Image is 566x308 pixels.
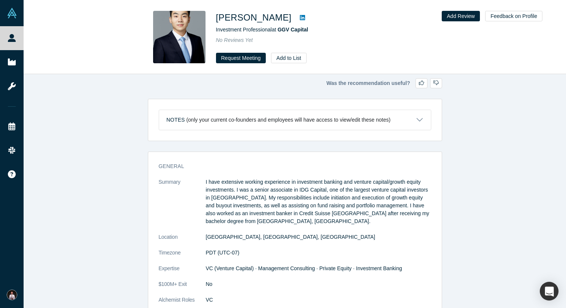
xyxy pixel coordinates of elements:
[186,117,391,123] p: (only your current co-founders and employees will have access to view/edit these notes)
[159,249,206,265] dt: Timezone
[7,8,17,18] img: Alchemist Vault Logo
[206,178,431,225] p: I have extensive working experience in investment banking and venture capital/growth equity inves...
[216,37,253,43] span: No Reviews Yet
[159,265,206,280] dt: Expertise
[159,110,431,130] button: Notes (only your current co-founders and employees will have access to view/edit these notes)
[216,53,266,63] button: Request Meeting
[442,11,480,21] button: Add Review
[206,249,431,257] dd: PDT (UTC-07)
[485,11,542,21] button: Feedback on Profile
[159,162,421,170] h3: General
[271,53,306,63] button: Add to List
[153,11,206,63] img: Bruce Song's Profile Image
[7,290,17,300] img: Denis Vurdov's Account
[148,78,442,88] div: Was the recommendation useful?
[216,27,308,33] span: Investment Professional at
[159,280,206,296] dt: $100M+ Exit
[216,11,292,24] h1: [PERSON_NAME]
[206,233,431,241] dd: [GEOGRAPHIC_DATA], [GEOGRAPHIC_DATA], [GEOGRAPHIC_DATA]
[159,178,206,233] dt: Summary
[206,296,431,304] dd: VC
[159,233,206,249] dt: Location
[206,280,431,288] dd: No
[277,27,308,33] a: GGV Capital
[167,116,185,124] h3: Notes
[206,265,402,271] span: VC (Venture Capital) · Management Consulting · Private Equity · Investment Banking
